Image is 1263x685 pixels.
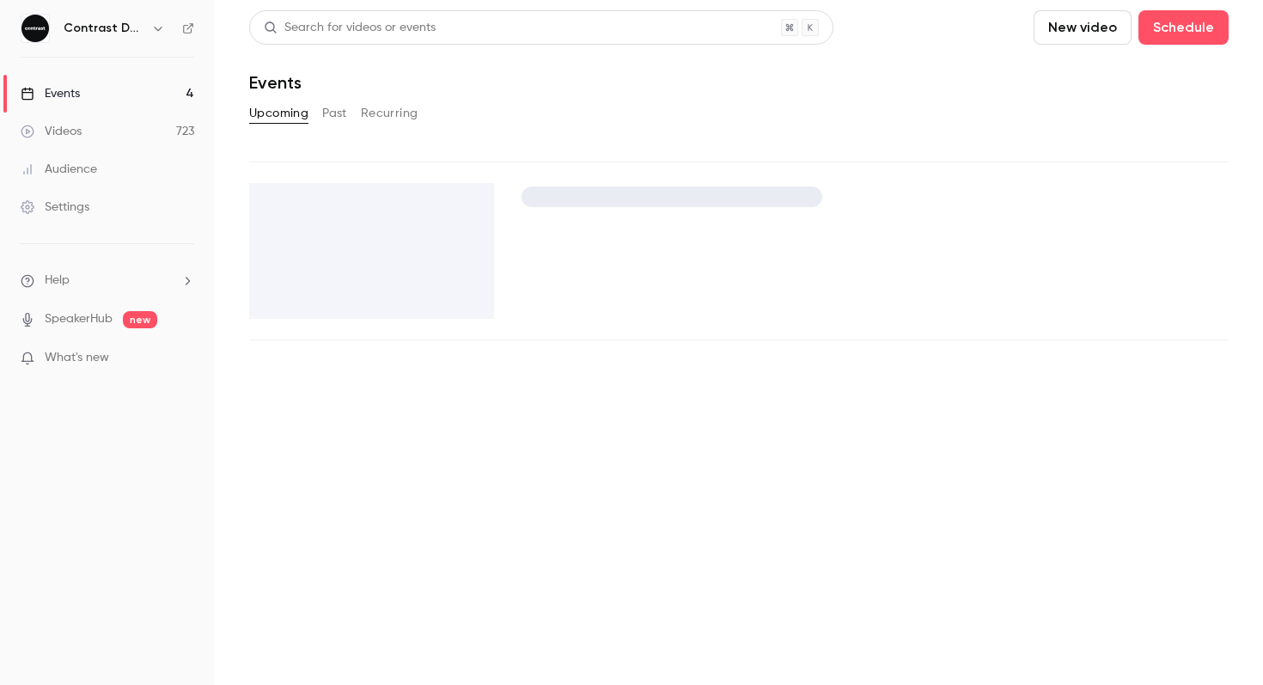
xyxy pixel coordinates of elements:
[21,123,82,140] div: Videos
[361,100,418,127] button: Recurring
[45,349,109,367] span: What's new
[249,100,308,127] button: Upcoming
[45,310,113,328] a: SpeakerHub
[21,199,89,216] div: Settings
[64,20,144,37] h6: Contrast Demos
[21,272,194,290] li: help-dropdown-opener
[21,161,97,178] div: Audience
[264,19,436,37] div: Search for videos or events
[249,72,302,93] h1: Events
[45,272,70,290] span: Help
[123,311,157,328] span: new
[1034,10,1132,45] button: New video
[322,100,347,127] button: Past
[1138,10,1229,45] button: Schedule
[21,15,49,42] img: Contrast Demos
[21,85,80,102] div: Events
